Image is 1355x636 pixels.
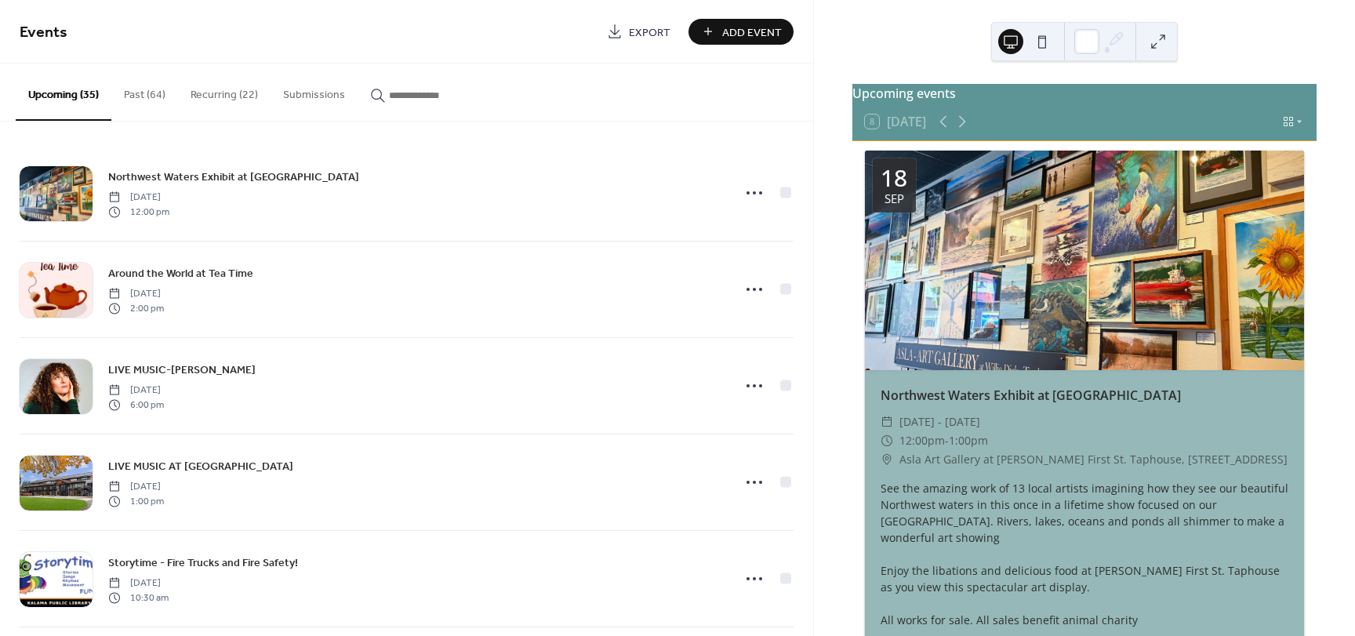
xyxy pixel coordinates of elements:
div: Upcoming events [852,84,1317,103]
a: Around the World at Tea Time [108,264,253,282]
span: 2:00 pm [108,301,164,315]
span: Northwest Waters Exhibit at [GEOGRAPHIC_DATA] [108,169,359,186]
span: LIVE MUSIC-[PERSON_NAME] [108,362,256,379]
span: 6:00 pm [108,398,164,412]
div: Sep [885,193,904,205]
div: 18 [881,166,907,190]
button: Upcoming (35) [16,64,111,121]
a: LIVE MUSIC-[PERSON_NAME] [108,361,256,379]
span: [DATE] [108,383,164,398]
div: ​ [881,431,893,450]
button: Add Event [688,19,794,45]
div: ​ [881,412,893,431]
a: Storytime - Fire Trucks and Fire Safety! [108,554,298,572]
span: 1:00pm [949,431,988,450]
button: Submissions [271,64,358,119]
a: Export [595,19,682,45]
span: [DATE] [108,191,169,205]
span: 10:30 am [108,591,169,605]
span: [DATE] [108,480,164,494]
span: Storytime - Fire Trucks and Fire Safety! [108,555,298,572]
span: 1:00 pm [108,494,164,508]
div: ​ [881,450,893,469]
span: [DATE] - [DATE] [899,412,980,431]
span: Export [629,24,670,41]
button: Recurring (22) [178,64,271,119]
a: LIVE MUSIC AT [GEOGRAPHIC_DATA] [108,457,293,475]
div: See the amazing work of 13 local artists imagining how they see our beautiful Northwest waters in... [865,480,1304,628]
span: LIVE MUSIC AT [GEOGRAPHIC_DATA] [108,459,293,475]
span: Around the World at Tea Time [108,266,253,282]
span: [DATE] [108,576,169,591]
span: Asla Art Gallery at [PERSON_NAME] First St. Taphouse, [STREET_ADDRESS] [899,450,1288,469]
div: Northwest Waters Exhibit at [GEOGRAPHIC_DATA] [865,386,1304,405]
span: [DATE] [108,287,164,301]
span: Add Event [722,24,782,41]
span: 12:00 pm [108,205,169,219]
span: Events [20,17,67,48]
button: Past (64) [111,64,178,119]
span: 12:00pm [899,431,945,450]
a: Northwest Waters Exhibit at [GEOGRAPHIC_DATA] [108,168,359,186]
span: - [945,431,949,450]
